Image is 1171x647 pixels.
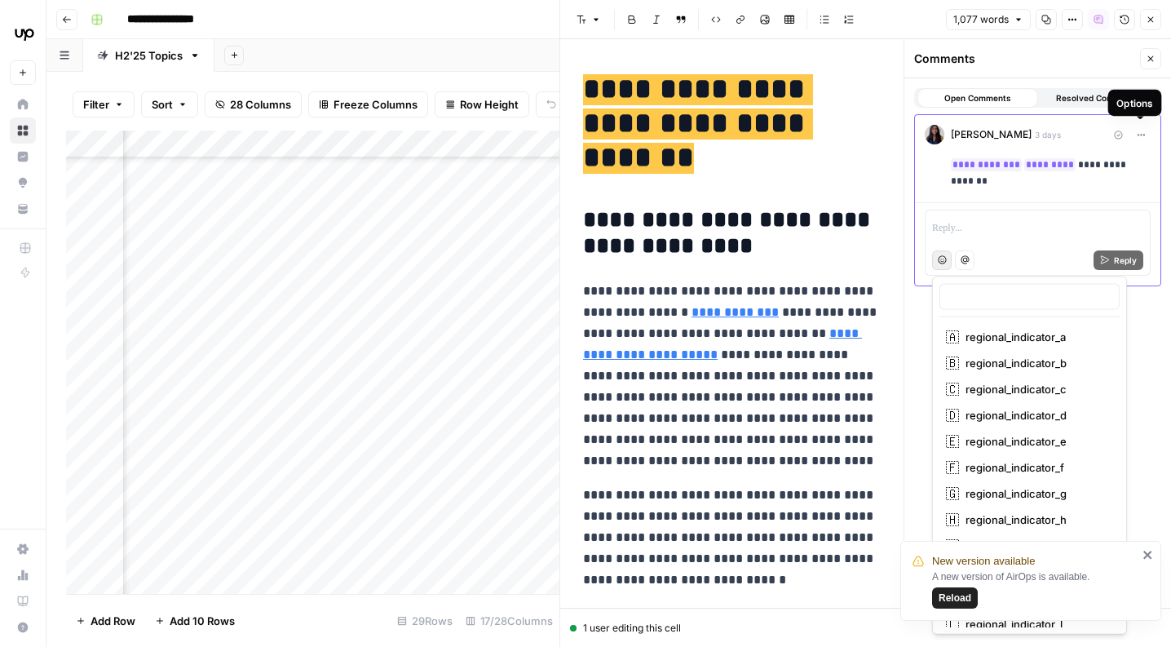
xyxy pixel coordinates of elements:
button: Reload [932,587,978,609]
span: 🇮 [946,536,959,556]
button: 1,077 words [946,9,1031,30]
span: Reply [1114,254,1137,267]
button: Reply [1094,250,1143,270]
span: 🇱 [946,614,959,634]
a: H2'25 Topics [83,39,214,72]
button: 28 Columns [205,91,302,117]
span: Resolved Comments [1056,91,1139,104]
span: 🇨 [946,379,959,399]
button: Add Row [66,608,145,634]
a: Browse [10,117,36,144]
button: Help + Support [10,614,36,640]
span: Add 10 Rows [170,613,235,629]
button: Filter [73,91,135,117]
span: regional_indicator_e [966,433,1107,450]
div: 17/28 Columns [459,608,559,634]
div: A new version of AirOps is available. [932,569,1138,609]
span: 28 Columns [230,96,291,113]
span: regional_indicator_i [966,538,1107,554]
span: 🇩 [946,405,959,425]
img: Upwork Logo [10,19,39,48]
div: [PERSON_NAME] [951,125,1151,144]
img: rox323kbkgutb4wcij4krxobkpon [925,125,944,144]
span: Freeze Columns [334,96,418,113]
a: Your Data [10,196,36,222]
div: 29 Rows [391,608,459,634]
span: regional_indicator_c [966,381,1107,397]
span: Reload [939,591,971,605]
a: Home [10,91,36,117]
span: 🇦 [946,327,959,347]
button: Add 10 Rows [145,608,245,634]
span: regional_indicator_b [966,355,1107,371]
span: regional_indicator_l [966,616,1107,632]
button: Row Height [435,91,529,117]
span: regional_indicator_d [966,407,1107,423]
span: 3 days [1035,128,1061,141]
span: 1,077 words [953,12,1009,27]
a: Usage [10,562,36,588]
span: Row Height [460,96,519,113]
span: 🇧 [946,353,959,373]
span: regional_indicator_h [966,512,1107,528]
div: Options [1116,95,1152,110]
span: Sort [152,96,173,113]
div: H2'25 Topics [115,47,183,64]
a: Insights [10,144,36,170]
button: Freeze Columns [308,91,428,117]
button: Resolved Comments [1038,88,1159,108]
span: New version available [932,553,1035,569]
a: Opportunities [10,170,36,196]
a: Settings [10,536,36,562]
span: 🇪 [946,432,959,451]
button: close [1142,548,1154,561]
span: regional_indicator_a [966,329,1107,345]
span: 🇭 [946,510,959,530]
button: Sort [141,91,198,117]
span: Open Comments [944,91,1011,104]
span: Add Row [91,613,135,629]
span: 🇬 [946,484,959,503]
span: regional_indicator_f [966,459,1107,476]
div: Comments [914,51,1135,67]
span: Filter [83,96,109,113]
a: Learning Hub [10,588,36,614]
span: 🇫 [946,458,959,477]
div: 1 user editing this cell [570,621,1161,636]
button: Workspace: Upwork [10,13,36,54]
span: regional_indicator_g [966,485,1107,502]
